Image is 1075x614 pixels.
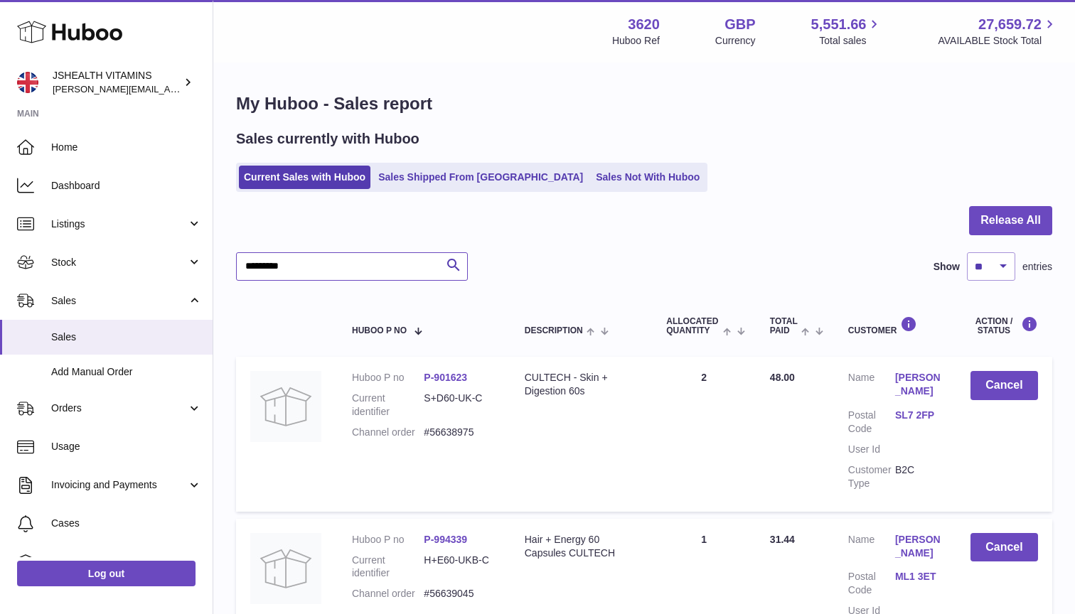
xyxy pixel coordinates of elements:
img: no-photo.jpg [250,533,321,604]
div: Customer [848,316,942,335]
h2: Sales currently with Huboo [236,129,419,149]
div: Action / Status [970,316,1038,335]
a: Sales Shipped From [GEOGRAPHIC_DATA] [373,166,588,189]
dt: Channel order [352,426,424,439]
a: SL7 2FP [895,409,942,422]
span: Total sales [819,34,882,48]
span: Dashboard [51,179,202,193]
label: Show [934,260,960,274]
dd: S+D60-UK-C [424,392,496,419]
span: Sales [51,330,202,344]
a: [PERSON_NAME] [895,371,942,398]
h1: My Huboo - Sales report [236,92,1052,115]
td: 2 [652,357,756,511]
span: Invoicing and Payments [51,478,187,492]
dt: User Id [848,443,895,456]
a: ML1 3ET [895,570,942,583]
span: Listings [51,217,187,231]
span: 5,551.66 [811,15,867,34]
dt: Current identifier [352,554,424,581]
span: Orders [51,402,187,415]
dt: Current identifier [352,392,424,419]
dt: Postal Code [848,570,895,597]
strong: GBP [724,15,755,34]
span: Description [525,326,583,335]
a: Current Sales with Huboo [239,166,370,189]
span: Usage [51,440,202,453]
a: P-901623 [424,372,467,383]
dt: Name [848,371,895,402]
img: francesca@jshealthvitamins.com [17,72,38,93]
a: 27,659.72 AVAILABLE Stock Total [938,15,1058,48]
span: Sales [51,294,187,308]
button: Release All [969,206,1052,235]
div: Currency [715,34,756,48]
button: Cancel [970,371,1038,400]
div: Hair + Energy 60 Capsules CULTECH [525,533,638,560]
span: 48.00 [770,372,795,383]
dt: Huboo P no [352,533,424,546]
a: [PERSON_NAME] [895,533,942,560]
dt: Name [848,533,895,564]
img: no-photo.jpg [250,371,321,442]
a: Sales Not With Huboo [591,166,705,189]
span: Channels [51,555,202,569]
span: ALLOCATED Quantity [666,317,719,335]
div: JSHEALTH VITAMINS [53,69,181,96]
strong: 3620 [628,15,660,34]
dd: #56638975 [424,426,496,439]
dt: Customer Type [848,463,895,490]
span: Add Manual Order [51,365,202,379]
dd: H+E60-UKB-C [424,554,496,581]
a: 5,551.66 Total sales [811,15,883,48]
span: 31.44 [770,534,795,545]
span: Home [51,141,202,154]
a: Log out [17,561,196,586]
dt: Channel order [352,587,424,600]
span: entries [1022,260,1052,274]
span: Cases [51,517,202,530]
dt: Huboo P no [352,371,424,384]
dd: B2C [895,463,942,490]
span: Stock [51,256,187,269]
button: Cancel [970,533,1038,562]
span: 27,659.72 [978,15,1042,34]
span: Huboo P no [352,326,407,335]
div: CULTECH - Skin + Digestion 60s [525,371,638,398]
div: Huboo Ref [612,34,660,48]
span: [PERSON_NAME][EMAIL_ADDRESS][DOMAIN_NAME] [53,83,285,95]
span: AVAILABLE Stock Total [938,34,1058,48]
a: P-994339 [424,534,467,545]
dd: #56639045 [424,587,496,600]
span: Total paid [770,317,798,335]
dt: Postal Code [848,409,895,436]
